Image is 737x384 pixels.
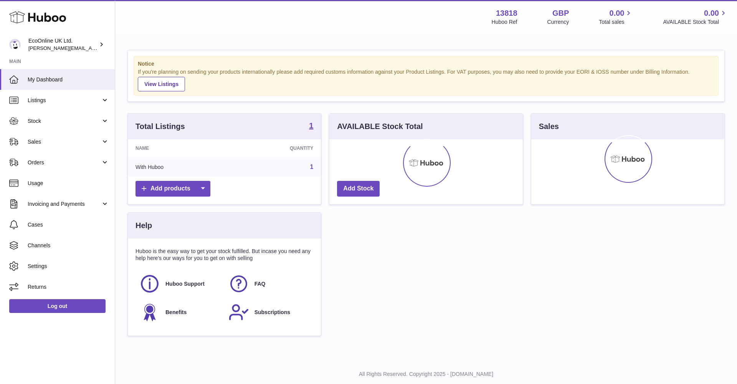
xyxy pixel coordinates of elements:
th: Name [128,139,230,157]
span: Channels [28,242,109,249]
span: Listings [28,97,101,104]
span: 0.00 [704,8,719,18]
span: Total sales [599,18,633,26]
span: Benefits [165,309,187,316]
strong: Notice [138,60,714,68]
h3: AVAILABLE Stock Total [337,121,423,132]
span: [PERSON_NAME][EMAIL_ADDRESS][PERSON_NAME][DOMAIN_NAME] [28,45,195,51]
h3: Total Listings [136,121,185,132]
a: Add products [136,181,210,197]
a: Subscriptions [228,302,310,323]
strong: 1 [309,122,313,129]
td: With Huboo [128,157,230,177]
strong: GBP [552,8,569,18]
a: 0.00 Total sales [599,8,633,26]
a: View Listings [138,77,185,91]
a: Add Stock [337,181,380,197]
div: Huboo Ref [492,18,517,26]
div: If you're planning on sending your products internationally please add required customs informati... [138,68,714,91]
span: Orders [28,159,101,166]
a: Log out [9,299,106,313]
span: AVAILABLE Stock Total [663,18,728,26]
div: Currency [547,18,569,26]
span: Stock [28,118,101,125]
a: 0.00 AVAILABLE Stock Total [663,8,728,26]
h3: Help [136,220,152,231]
span: FAQ [254,280,266,288]
span: Subscriptions [254,309,290,316]
div: EcoOnline UK Ltd. [28,37,97,52]
a: 1 [310,164,313,170]
span: Usage [28,180,109,187]
a: FAQ [228,273,310,294]
a: 1 [309,122,313,131]
span: 0.00 [610,8,625,18]
a: Huboo Support [139,273,221,294]
span: Settings [28,263,109,270]
p: All Rights Reserved. Copyright 2025 - [DOMAIN_NAME] [121,371,731,378]
span: Sales [28,138,101,146]
span: Cases [28,221,109,228]
span: Returns [28,283,109,291]
a: Benefits [139,302,221,323]
span: My Dashboard [28,76,109,83]
span: Huboo Support [165,280,205,288]
strong: 13818 [496,8,517,18]
span: Invoicing and Payments [28,200,101,208]
h3: Sales [539,121,559,132]
th: Quantity [230,139,321,157]
img: alex.doherty@ecoonline.com [9,39,21,50]
p: Huboo is the easy way to get your stock fulfilled. But incase you need any help here's our ways f... [136,248,313,262]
